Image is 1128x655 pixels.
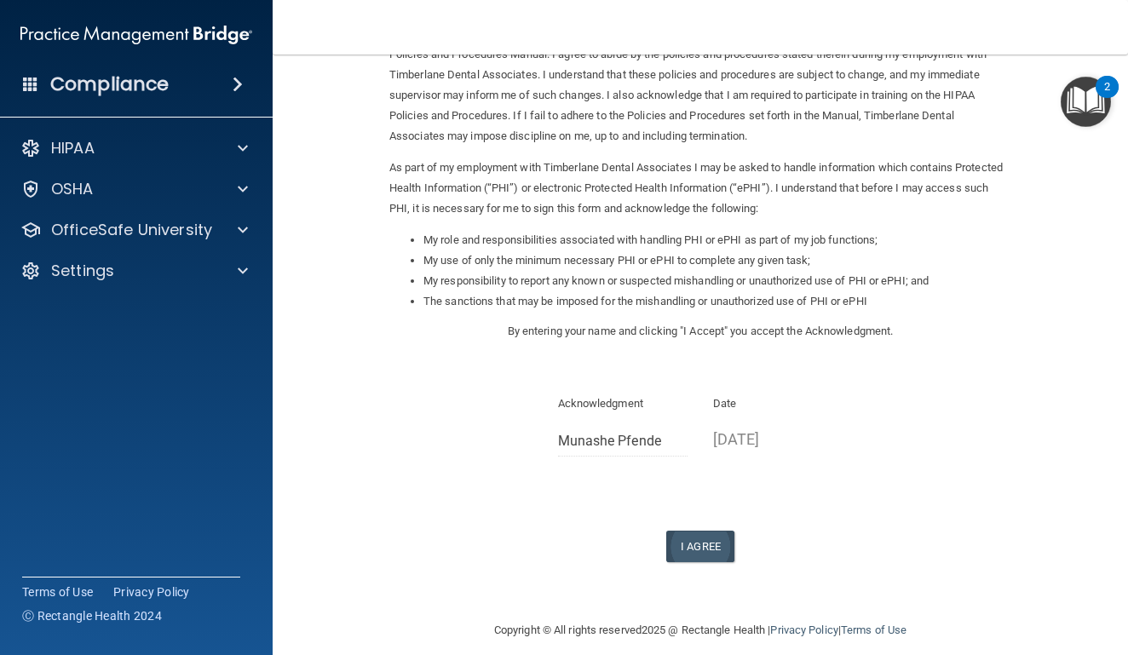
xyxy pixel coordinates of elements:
input: Full Name [558,425,688,457]
a: Terms of Use [22,583,93,600]
p: Settings [51,261,114,281]
button: I Agree [666,531,734,562]
li: My role and responsibilities associated with handling PHI or ePHI as part of my job functions; [423,230,1011,250]
p: By entering your name and clicking "I Accept" you accept the Acknowledgment. [389,321,1011,342]
div: 2 [1104,87,1110,109]
h4: Compliance [50,72,169,96]
a: Privacy Policy [113,583,190,600]
li: The sanctions that may be imposed for the mishandling or unauthorized use of PHI or ePHI [423,291,1011,312]
p: HIPAA [51,138,95,158]
p: Acknowledgment [558,394,688,414]
a: OfficeSafe University [20,220,248,240]
span: Ⓒ Rectangle Health 2024 [22,607,162,624]
a: OSHA [20,179,248,199]
p: As part of my employment with Timberlane Dental Associates I may be asked to handle information w... [389,158,1011,219]
p: OSHA [51,179,94,199]
li: My use of only the minimum necessary PHI or ePHI to complete any given task; [423,250,1011,271]
p: [DATE] [713,425,843,453]
a: Terms of Use [841,623,906,636]
a: Privacy Policy [770,623,837,636]
a: HIPAA [20,138,248,158]
button: Open Resource Center, 2 new notifications [1061,77,1111,127]
p: Date [713,394,843,414]
img: PMB logo [20,18,252,52]
li: My responsibility to report any known or suspected mishandling or unauthorized use of PHI or ePHI... [423,271,1011,291]
a: Settings [20,261,248,281]
p: I, , have been given the opportunity to review, read and understand Timberlane Dental Associates’... [389,24,1011,147]
p: OfficeSafe University [51,220,212,240]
